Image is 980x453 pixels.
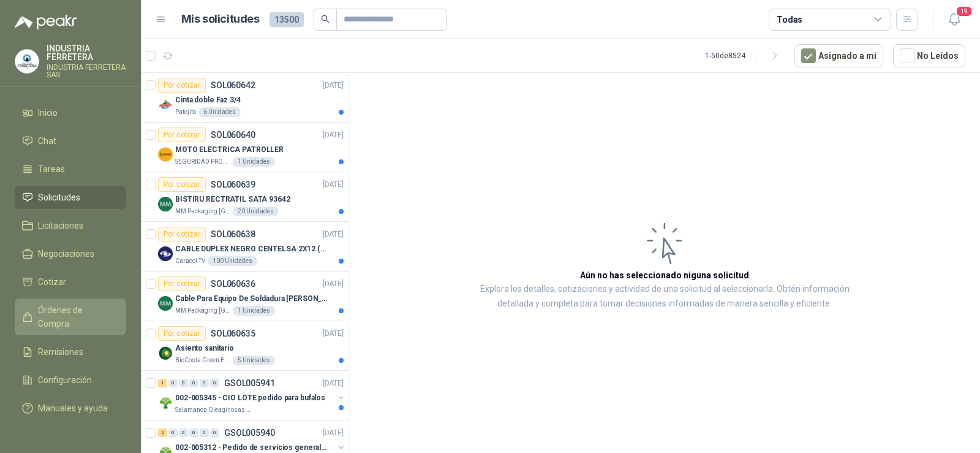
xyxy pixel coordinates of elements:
[38,247,94,261] span: Negociaciones
[175,144,284,156] p: MOTO ELECTRICA PATROLLER
[323,278,344,290] p: [DATE]
[141,172,349,222] a: Por cotizarSOL060639[DATE] Company LogoBISTIRU RECTRATIL SATA 93642MM Packaging [GEOGRAPHIC_DATA]...
[175,94,241,106] p: Cinta doble Faz 3/4
[181,10,260,28] h1: Mis solicitudes
[323,80,344,91] p: [DATE]
[158,227,206,242] div: Por cotizar
[200,428,209,437] div: 0
[210,379,219,387] div: 0
[38,134,56,148] span: Chat
[175,293,328,305] p: Cable Para Equipo De Soldadura [PERSON_NAME]
[15,129,126,153] a: Chat
[794,44,883,67] button: Asignado a mi
[175,157,230,167] p: SEGURIDAD PROVISER LTDA
[141,73,349,123] a: Por cotizarSOL060642[DATE] Company LogoCinta doble Faz 3/4Patojito6 Unidades
[179,428,188,437] div: 0
[175,107,196,117] p: Patojito
[323,229,344,240] p: [DATE]
[158,379,167,387] div: 1
[15,101,126,124] a: Inicio
[168,428,178,437] div: 0
[233,356,275,365] div: 5 Unidades
[189,379,198,387] div: 0
[158,346,173,360] img: Company Logo
[141,123,349,172] a: Por cotizarSOL060640[DATE] Company LogoMOTO ELECTRICA PATROLLERSEGURIDAD PROVISER LTDA1 Unidades
[175,194,290,205] p: BISTIRU RECTRATIL SATA 93642
[158,326,206,341] div: Por cotizar
[15,270,126,294] a: Cotizar
[323,378,344,389] p: [DATE]
[211,81,255,89] p: SOL060642
[175,343,234,354] p: Asiento sanitario
[158,428,167,437] div: 2
[15,299,126,335] a: Órdenes de Compra
[15,340,126,364] a: Remisiones
[175,405,252,415] p: Salamanca Oleaginosas SAS
[200,379,209,387] div: 0
[158,78,206,93] div: Por cotizar
[15,158,126,181] a: Tareas
[211,230,255,238] p: SOL060638
[233,306,275,316] div: 1 Unidades
[224,379,275,387] p: GSOL005941
[38,219,83,232] span: Licitaciones
[580,268,749,282] h3: Aún no has seleccionado niguna solicitud
[15,15,77,29] img: Logo peakr
[15,214,126,237] a: Licitaciones
[158,177,206,192] div: Por cotizar
[141,321,349,371] a: Por cotizarSOL060635[DATE] Company LogoAsiento sanitarioBioCosta Green Energy S.A.S5 Unidades
[38,106,58,120] span: Inicio
[179,379,188,387] div: 0
[175,243,328,255] p: CABLE DUPLEX NEGRO CENTELSA 2X12 (COLOR NEGRO)
[158,395,173,410] img: Company Logo
[893,44,965,67] button: No Leídos
[269,12,304,27] span: 13500
[175,356,230,365] p: BioCosta Green Energy S.A.S
[211,280,255,288] p: SOL060636
[705,46,785,66] div: 1 - 50 de 8524
[141,272,349,321] a: Por cotizarSOL060636[DATE] Company LogoCable Para Equipo De Soldadura [PERSON_NAME]MM Packaging [...
[158,147,173,162] img: Company Logo
[208,256,257,266] div: 100 Unidades
[158,276,206,291] div: Por cotizar
[15,50,39,73] img: Company Logo
[158,376,346,415] a: 1 0 0 0 0 0 GSOL005941[DATE] Company Logo002-005345 - CIO LOTE pedido para bufalosSalamanca Oleag...
[15,242,126,265] a: Negociaciones
[943,9,965,31] button: 19
[47,64,126,78] p: INDUSTRIA FERRETERA SAS
[211,329,255,338] p: SOL060635
[15,186,126,209] a: Solicitudes
[472,282,858,311] p: Explora los detalles, cotizaciones y actividad de una solicitud al seleccionarla. Obtén informaci...
[233,207,279,216] div: 20 Unidades
[141,222,349,272] a: Por cotizarSOL060638[DATE] Company LogoCABLE DUPLEX NEGRO CENTELSA 2X12 (COLOR NEGRO)Caracol TV10...
[323,328,344,340] p: [DATE]
[158,296,173,311] img: Company Logo
[38,303,115,330] span: Órdenes de Compra
[323,129,344,141] p: [DATE]
[175,392,325,404] p: 002-005345 - CIO LOTE pedido para bufalos
[38,402,108,415] span: Manuales y ayuda
[38,191,80,204] span: Solicitudes
[38,345,83,359] span: Remisiones
[323,179,344,191] p: [DATE]
[233,157,275,167] div: 1 Unidades
[15,397,126,420] a: Manuales y ayuda
[38,162,65,176] span: Tareas
[158,128,206,142] div: Por cotizar
[158,97,173,112] img: Company Logo
[777,13,802,26] div: Todas
[224,428,275,437] p: GSOL005940
[189,428,198,437] div: 0
[175,207,230,216] p: MM Packaging [GEOGRAPHIC_DATA]
[210,428,219,437] div: 0
[47,44,126,61] p: INDUSTRIA FERRETERA
[211,180,255,189] p: SOL060639
[198,107,241,117] div: 6 Unidades
[158,197,173,211] img: Company Logo
[168,379,178,387] div: 0
[175,306,230,316] p: MM Packaging [GEOGRAPHIC_DATA]
[175,256,205,266] p: Caracol TV
[321,15,330,23] span: search
[38,275,66,289] span: Cotizar
[211,131,255,139] p: SOL060640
